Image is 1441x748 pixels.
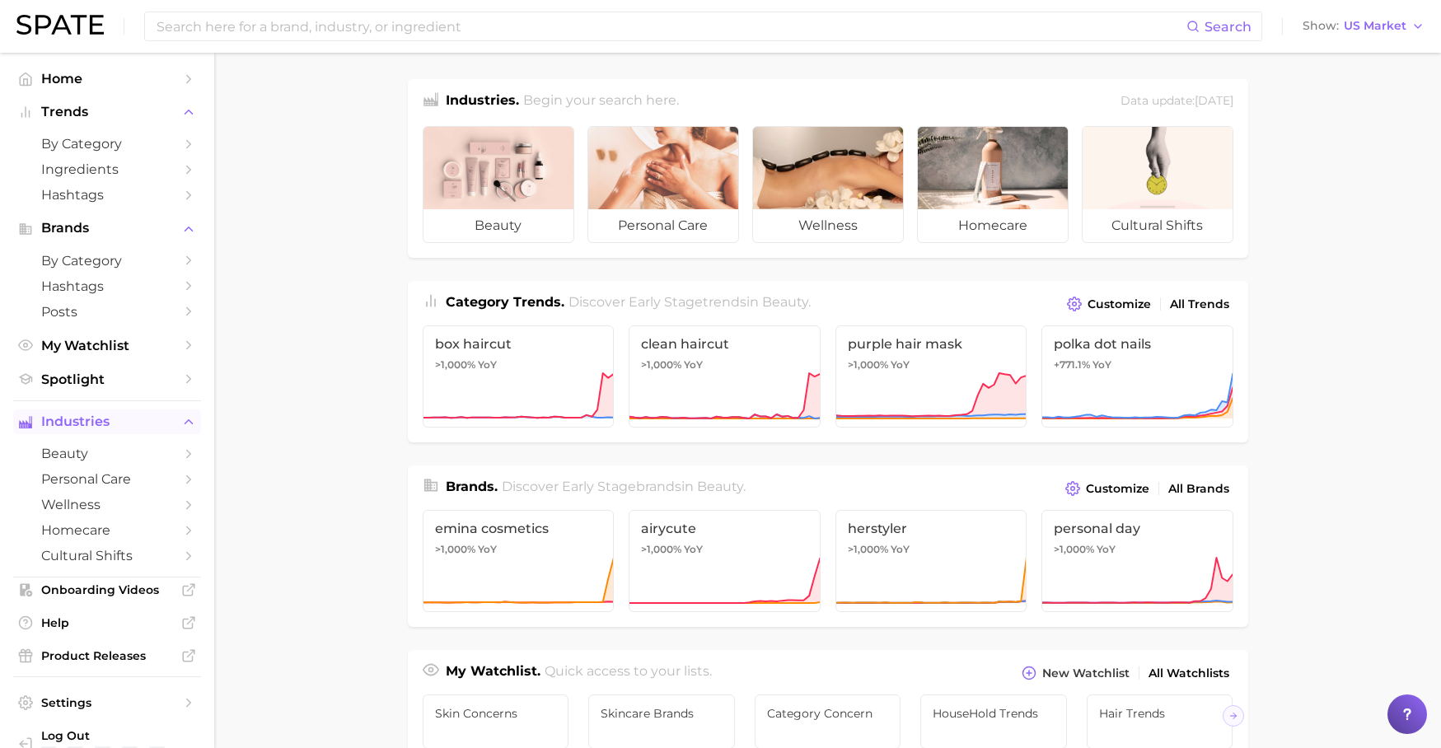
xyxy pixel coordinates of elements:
[641,543,681,555] span: >1,000%
[1063,292,1154,316] button: Customize
[848,358,888,371] span: >1,000%
[1088,297,1151,311] span: Customize
[41,136,173,152] span: by Category
[13,441,201,466] a: beauty
[41,446,173,461] span: beauty
[848,336,1015,352] span: purple hair mask
[933,707,1055,720] span: HouseHold trends
[762,294,808,310] span: beauty
[13,492,201,517] a: wellness
[423,126,574,243] a: beauty
[41,695,173,710] span: Settings
[13,273,201,299] a: Hashtags
[1170,297,1229,311] span: All Trends
[588,209,738,242] span: personal care
[41,497,173,512] span: wellness
[13,216,201,241] button: Brands
[1054,336,1221,352] span: polka dot nails
[1042,666,1130,680] span: New Watchlist
[641,336,808,352] span: clean haircut
[1223,705,1244,727] button: Scroll Right
[41,582,173,597] span: Onboarding Videos
[848,543,888,555] span: >1,000%
[1083,209,1233,242] span: cultural shifts
[446,479,498,494] span: Brands .
[41,71,173,86] span: Home
[13,577,201,602] a: Onboarding Videos
[13,299,201,325] a: Posts
[478,543,497,556] span: YoY
[423,325,615,428] a: box haircut>1,000% YoY
[1086,482,1149,496] span: Customize
[446,91,519,113] h1: Industries.
[1018,662,1133,685] button: New Watchlist
[41,615,173,630] span: Help
[848,521,1015,536] span: herstyler
[13,100,201,124] button: Trends
[601,707,723,720] span: Skincare brands
[13,157,201,182] a: Ingredients
[1099,707,1221,720] span: Hair Trends
[1298,16,1429,37] button: ShowUS Market
[435,521,602,536] span: emina cosmetics
[478,358,497,372] span: YoY
[641,358,681,371] span: >1,000%
[1054,358,1090,371] span: +771.1%
[835,325,1027,428] a: purple hair mask>1,000% YoY
[41,278,173,294] span: Hashtags
[13,409,201,434] button: Industries
[641,521,808,536] span: airycute
[13,66,201,91] a: Home
[835,510,1027,612] a: herstyler>1,000% YoY
[1082,126,1233,243] a: cultural shifts
[13,333,201,358] a: My Watchlist
[423,209,573,242] span: beauty
[917,126,1069,243] a: homecare
[697,479,743,494] span: beauty
[753,209,903,242] span: wellness
[41,471,173,487] span: personal care
[918,209,1068,242] span: homecare
[155,12,1186,40] input: Search here for a brand, industry, or ingredient
[684,358,703,372] span: YoY
[767,707,889,720] span: Category Concern
[587,126,739,243] a: personal care
[435,358,475,371] span: >1,000%
[629,510,821,612] a: airycute>1,000% YoY
[1164,478,1233,500] a: All Brands
[13,131,201,157] a: by Category
[1168,482,1229,496] span: All Brands
[435,336,602,352] span: box haircut
[891,358,910,372] span: YoY
[1054,521,1221,536] span: personal day
[568,294,811,310] span: Discover Early Stage trends in .
[1166,293,1233,316] a: All Trends
[41,372,173,387] span: Spotlight
[523,91,679,113] h2: Begin your search here.
[13,248,201,273] a: by Category
[41,253,173,269] span: by Category
[1303,21,1339,30] span: Show
[684,543,703,556] span: YoY
[13,367,201,392] a: Spotlight
[41,161,173,177] span: Ingredients
[545,662,712,685] h2: Quick access to your lists.
[13,543,201,568] a: cultural shifts
[1061,477,1153,500] button: Customize
[1205,19,1252,35] span: Search
[13,610,201,635] a: Help
[41,548,173,563] span: cultural shifts
[502,479,746,494] span: Discover Early Stage brands in .
[41,221,173,236] span: Brands
[1144,662,1233,685] a: All Watchlists
[16,15,104,35] img: SPATE
[13,466,201,492] a: personal care
[41,187,173,203] span: Hashtags
[1097,543,1116,556] span: YoY
[41,522,173,538] span: homecare
[13,643,201,668] a: Product Releases
[13,182,201,208] a: Hashtags
[446,662,540,685] h1: My Watchlist.
[1041,325,1233,428] a: polka dot nails+771.1% YoY
[13,690,201,715] a: Settings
